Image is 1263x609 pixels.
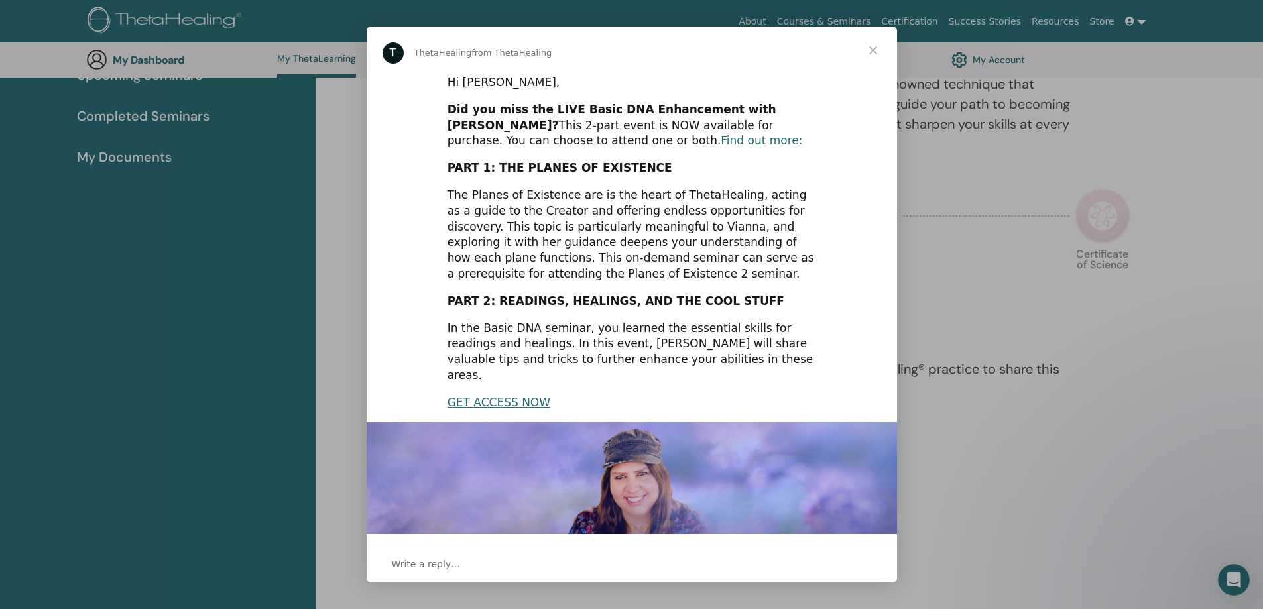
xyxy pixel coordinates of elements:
div: Hi [PERSON_NAME], [448,75,816,91]
span: ThetaHealing [414,48,472,58]
div: Open conversation and reply [367,545,897,582]
span: from ThetaHealing [471,48,552,58]
b: PART 2: READINGS, HEALINGS, AND THE COOL STUFF [448,294,784,307]
div: Profile image for ThetaHealing [383,42,404,64]
span: Close [849,27,897,74]
a: GET ACCESS NOW [448,396,550,409]
div: In the Basic DNA seminar, you learned the essential skills for readings and healings. In this eve... [448,321,816,384]
b: Did you miss the LIVE Basic DNA Enhancement with [PERSON_NAME]? [448,103,776,132]
span: Write a reply… [392,555,461,573]
a: Find out more: [721,134,802,147]
b: PART 1: THE PLANES OF EXISTENCE [448,161,672,174]
div: The Planes of Existence are is the heart of ThetaHealing, acting as a guide to the Creator and of... [448,188,816,282]
div: This 2-part event is NOW available for purchase. You can choose to attend one or both. [448,102,816,149]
